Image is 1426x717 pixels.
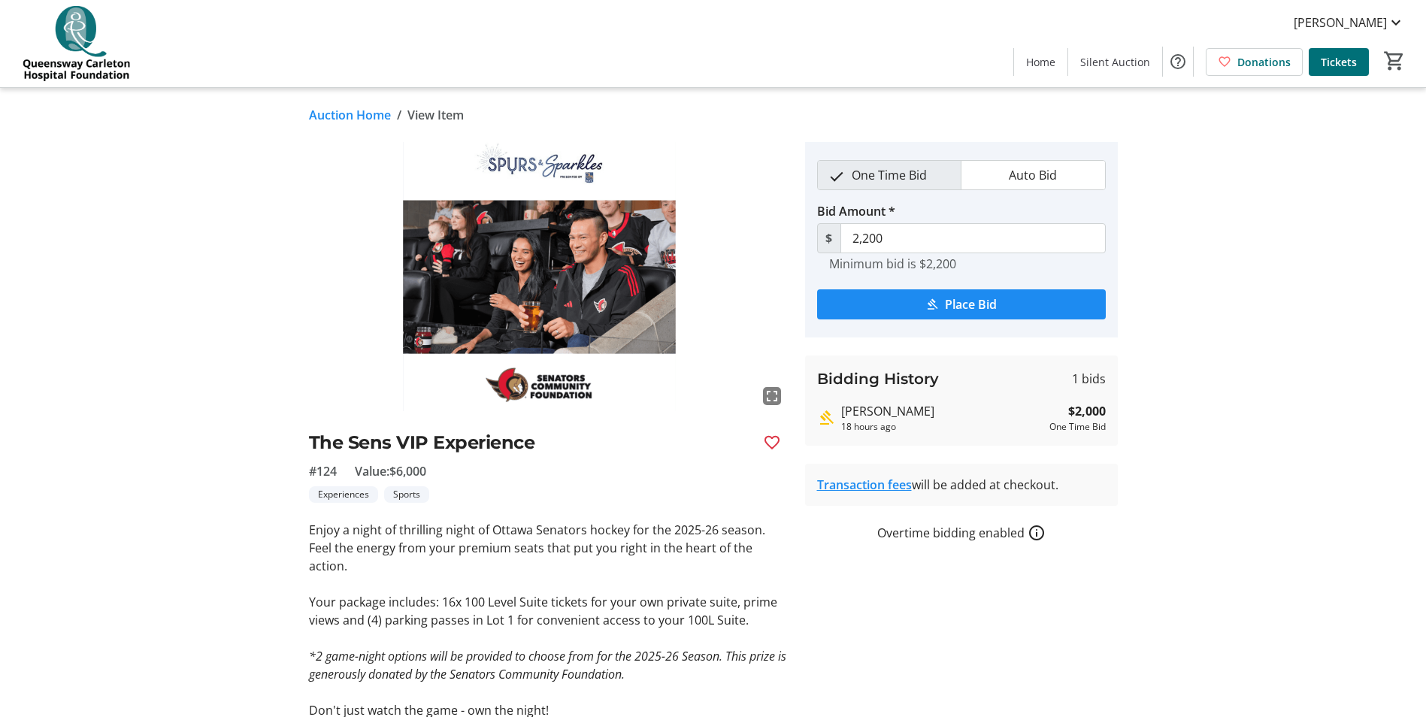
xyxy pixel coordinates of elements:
span: Value: $6,000 [355,462,426,480]
span: [PERSON_NAME] [1294,14,1387,32]
p: Your package includes: 16x 100 Level Suite tickets for your own private suite, prime views and (4... [309,593,787,629]
span: View Item [407,106,464,124]
a: Auction Home [309,106,391,124]
img: Image [309,142,787,411]
button: [PERSON_NAME] [1282,11,1417,35]
span: Auto Bid [1000,161,1066,189]
tr-label-badge: Experiences [309,486,378,503]
div: will be added at checkout. [817,476,1106,494]
span: / [397,106,401,124]
a: Tickets [1309,48,1369,76]
button: Cart [1381,47,1408,74]
div: [PERSON_NAME] [841,402,1043,420]
a: Silent Auction [1068,48,1162,76]
p: Enjoy a night of thrilling night of Ottawa Senators hockey for the 2025-26 season. Feel the energ... [309,521,787,575]
button: Help [1163,47,1193,77]
em: *2 game-night options will be provided to choose from for the 2025-26 Season. This prize is gener... [309,648,786,682]
h2: The Sens VIP Experience [309,429,751,456]
span: Home [1026,54,1055,70]
a: Donations [1206,48,1303,76]
mat-icon: fullscreen [763,387,781,405]
a: Transaction fees [817,476,912,493]
div: Overtime bidding enabled [805,524,1118,542]
span: 1 bids [1072,370,1106,388]
strong: $2,000 [1068,402,1106,420]
span: #124 [309,462,337,480]
div: One Time Bid [1049,420,1106,434]
label: Bid Amount * [817,202,895,220]
tr-label-badge: Sports [384,486,429,503]
h3: Bidding History [817,368,939,390]
span: Tickets [1321,54,1357,70]
tr-hint: Minimum bid is $2,200 [829,256,956,271]
mat-icon: Highest bid [817,409,835,427]
button: Place Bid [817,289,1106,319]
div: 18 hours ago [841,420,1043,434]
span: One Time Bid [843,161,936,189]
a: How overtime bidding works for silent auctions [1028,524,1046,542]
span: Place Bid [945,295,997,313]
span: $ [817,223,841,253]
button: Favourite [757,428,787,458]
span: Donations [1237,54,1291,70]
span: Silent Auction [1080,54,1150,70]
img: QCH Foundation's Logo [9,6,143,81]
a: Home [1014,48,1067,76]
